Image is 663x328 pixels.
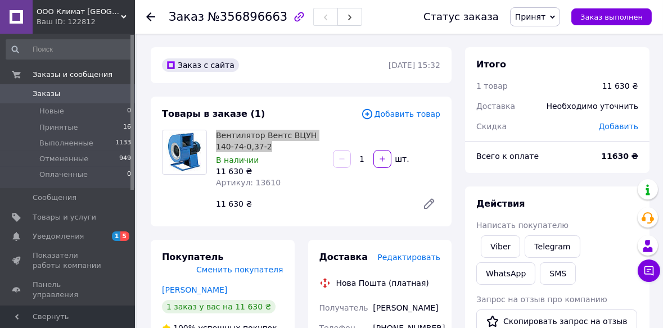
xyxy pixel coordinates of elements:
span: Заказ [169,10,204,24]
span: В наличии [216,156,259,165]
span: Всего к оплате [476,152,539,161]
span: Заказы и сообщения [33,70,112,80]
span: Товары в заказе (1) [162,108,265,119]
span: Принят [515,12,545,21]
a: Вентилятор Вентс ВЦУН 140-74-0,37-2 [216,131,317,151]
span: ООО Климат Инвест [37,7,121,17]
button: SMS [540,262,576,285]
span: 5 [120,231,129,241]
span: 16 [123,122,131,133]
span: Товары и услуги [33,212,96,222]
span: Заказы [33,89,60,99]
span: Действия [476,198,525,209]
a: [PERSON_NAME] [162,285,227,294]
span: Новые [39,106,64,116]
span: Получатель [319,303,368,312]
span: Оплаченные [39,170,88,180]
span: 1133 [115,138,131,148]
div: Ваш ID: 122812 [37,17,135,27]
a: Viber [481,235,520,258]
div: шт. [393,153,411,165]
span: 1 [112,231,121,241]
span: Итого [476,59,506,70]
div: 11 630 ₴ [211,196,413,212]
span: Заказ выполнен [580,13,643,21]
b: 11630 ₴ [601,152,638,161]
span: Панель управления [33,280,104,300]
span: Сообщения [33,193,76,203]
span: Покупатель [162,252,223,262]
input: Поиск [6,39,132,60]
span: Показатели работы компании [33,250,104,271]
a: WhatsApp [476,262,535,285]
div: 1 заказ у вас на 11 630 ₴ [162,300,276,313]
span: Принятые [39,122,78,133]
span: Отмененные [39,154,88,164]
span: 0 [127,170,131,180]
button: Чат с покупателем [638,259,660,282]
span: Добавить [599,122,638,131]
span: Редактировать [377,253,440,262]
span: Сменить покупателя [196,265,283,274]
div: Статус заказа [423,11,499,22]
div: Нова Пошта (платная) [333,277,432,289]
img: Вентилятор Вентс ВЦУН 140-74-0,37-2 [163,133,206,172]
div: Вернуться назад [146,11,155,22]
span: 1 товар [476,81,508,90]
time: [DATE] 15:32 [389,61,440,70]
button: Заказ выполнен [571,8,652,25]
span: Доставка [476,102,515,111]
span: Артикул: 13610 [216,178,281,187]
div: 11 630 ₴ [216,166,324,177]
span: №356896663 [208,10,287,24]
span: Добавить товар [361,108,440,120]
div: [PERSON_NAME] [371,298,443,318]
span: Написать покупателю [476,221,569,230]
div: Заказ с сайта [162,58,239,72]
span: Уведомления [33,231,84,242]
a: Редактировать [418,193,440,215]
a: Telegram [525,235,580,258]
span: 949 [119,154,131,164]
span: Запрос на отзыв про компанию [476,295,607,304]
div: 11 630 ₴ [602,80,638,92]
span: 0 [127,106,131,116]
span: Скидка [476,122,507,131]
div: Необходимо уточнить [540,94,645,119]
span: Выполненные [39,138,93,148]
span: Доставка [319,252,368,262]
